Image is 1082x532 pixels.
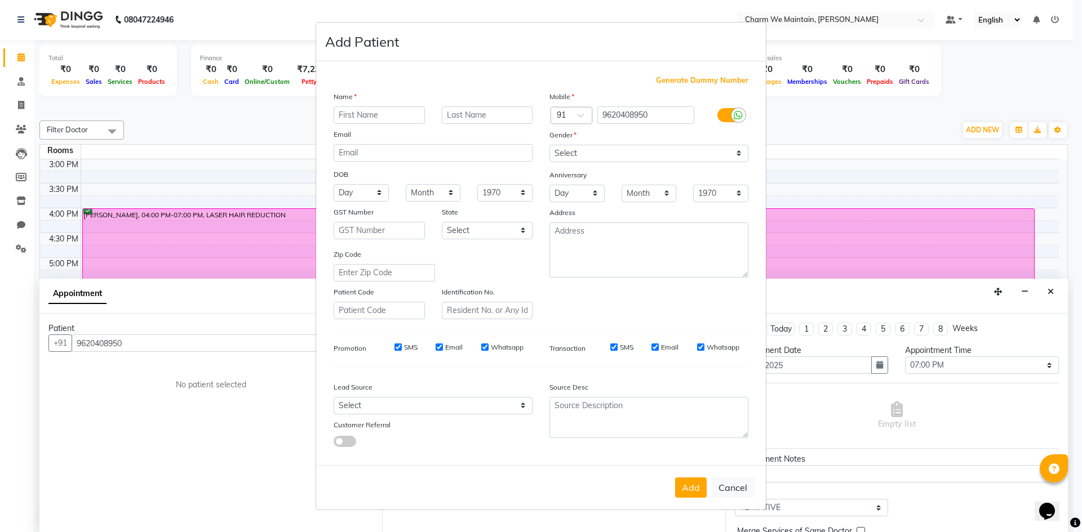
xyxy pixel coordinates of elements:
[334,249,361,260] label: Zip Code
[445,342,463,352] label: Email
[334,382,373,392] label: Lead Source
[334,264,435,281] input: Enter Zip Code
[549,170,587,180] label: Anniversary
[549,343,586,354] label: Transaction
[334,420,391,430] label: Customer Referral
[334,287,374,297] label: Patient Code
[661,342,679,352] label: Email
[334,129,351,140] label: Email
[549,92,574,102] label: Mobile
[549,208,575,218] label: Address
[707,342,739,352] label: Whatsapp
[675,477,707,498] button: Add
[442,287,495,297] label: Identification No.
[404,342,418,352] label: SMS
[334,222,425,239] input: GST Number
[334,302,425,319] input: Patient Code
[334,92,357,102] label: Name
[325,32,399,52] h4: Add Patient
[334,343,366,354] label: Promotion
[491,342,524,352] label: Whatsapp
[656,75,748,86] span: Generate Dummy Number
[711,477,755,498] button: Cancel
[549,130,577,140] label: Gender
[334,106,425,124] input: First Name
[334,207,374,217] label: GST Number
[442,302,533,319] input: Resident No. or Any Id
[334,169,348,180] label: DOB
[597,106,695,124] input: Mobile
[442,106,533,124] input: Last Name
[334,144,533,162] input: Email
[549,382,588,392] label: Source Desc
[620,342,633,352] label: SMS
[442,207,458,217] label: State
